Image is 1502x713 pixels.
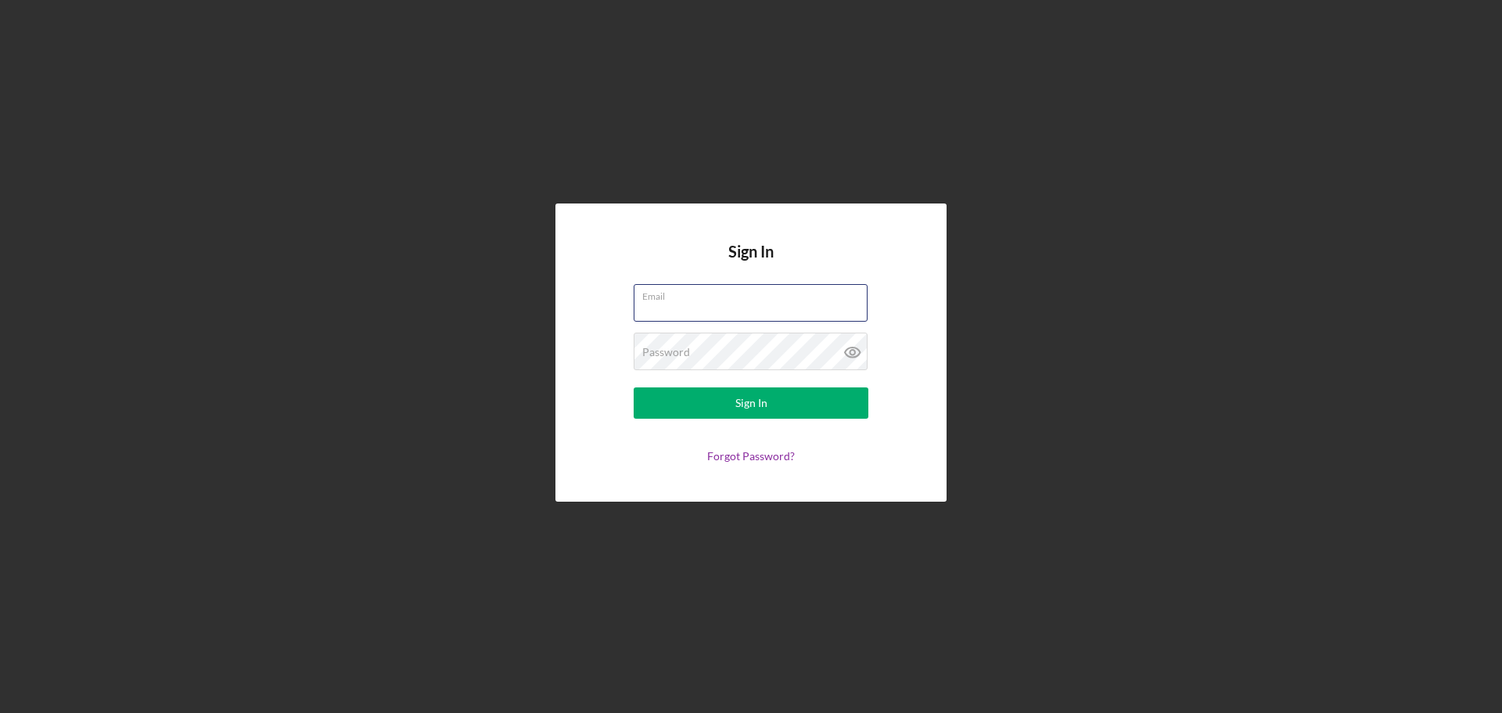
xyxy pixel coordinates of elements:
label: Password [642,346,690,358]
a: Forgot Password? [707,449,795,463]
div: Sign In [735,387,767,419]
h4: Sign In [728,243,774,284]
button: Sign In [634,387,868,419]
label: Email [642,285,868,302]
